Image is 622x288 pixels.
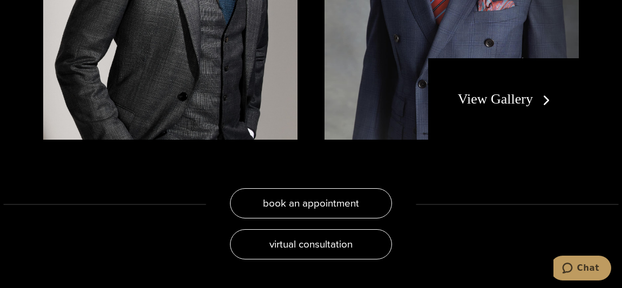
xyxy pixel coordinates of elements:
a: virtual consultation [230,229,392,259]
span: book an appointment [263,195,359,211]
a: View Gallery [458,91,555,107]
a: book an appointment [230,188,392,218]
span: virtual consultation [269,236,353,252]
iframe: Opens a widget where you can chat to one of our agents [553,256,611,283]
